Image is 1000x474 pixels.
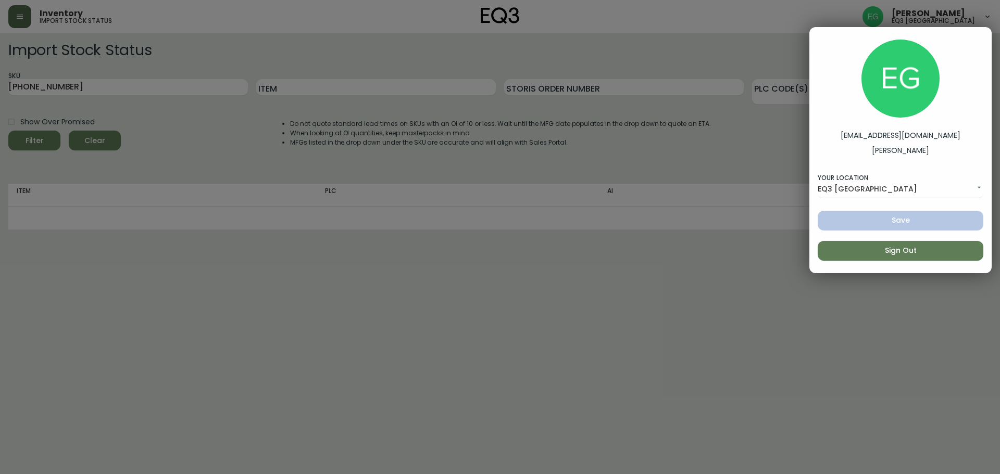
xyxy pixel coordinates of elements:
[861,40,940,118] img: db11c1629862fe82d63d0774b1b54d2b
[826,244,975,257] span: Sign Out
[818,181,983,198] div: EQ3 [GEOGRAPHIC_DATA]
[872,145,929,156] label: [PERSON_NAME]
[841,130,960,141] label: [EMAIL_ADDRESS][DOMAIN_NAME]
[818,241,983,261] button: Sign Out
